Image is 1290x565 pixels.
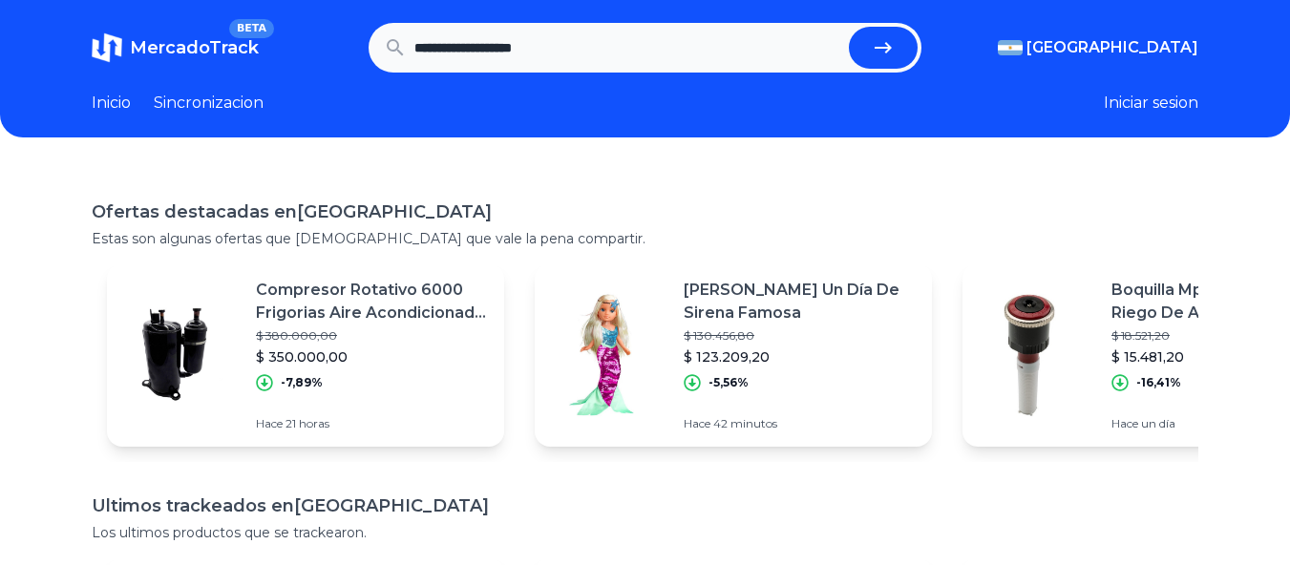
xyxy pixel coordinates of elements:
img: Argentina [998,40,1023,55]
span: MercadoTrack [130,37,259,58]
button: [GEOGRAPHIC_DATA] [998,36,1198,59]
p: Estas son algunas ofertas que [DEMOGRAPHIC_DATA] que vale la pena compartir. [92,229,1198,248]
p: $ 380.000,00 [256,328,489,344]
h1: Ofertas destacadas en [GEOGRAPHIC_DATA] [92,199,1198,225]
button: Iniciar sesion [1104,92,1198,115]
p: Hace 21 horas [256,416,489,431]
span: [GEOGRAPHIC_DATA] [1026,36,1198,59]
p: $ 130.456,80 [684,328,917,344]
img: Featured image [107,288,241,422]
a: Inicio [92,92,131,115]
a: Sincronizacion [154,92,264,115]
p: -16,41% [1136,375,1181,390]
span: BETA [229,19,274,38]
p: [PERSON_NAME] Un Día De Sirena Famosa [684,279,917,324]
p: Los ultimos productos que se trackearon. [92,523,1198,542]
p: $ 350.000,00 [256,347,489,366]
p: Compresor Rotativo 6000 Frigorias Aire Acondicionado R 22 [256,279,489,324]
p: Hace 42 minutos [684,416,917,431]
img: Featured image [962,288,1096,422]
p: -7,89% [281,375,323,390]
a: MercadoTrackBETA [92,32,259,63]
img: MercadoTrack [92,32,122,63]
a: Featured image[PERSON_NAME] Un Día De Sirena Famosa$ 130.456,80$ 123.209,20-5,56%Hace 42 minutos [535,263,932,447]
p: -5,56% [708,375,749,390]
p: $ 123.209,20 [684,347,917,366]
a: Featured imageCompresor Rotativo 6000 Frigorias Aire Acondicionado R 22$ 380.000,00$ 350.000,00-7... [107,263,504,447]
img: Featured image [535,288,668,422]
h1: Ultimos trackeados en [GEOGRAPHIC_DATA] [92,492,1198,519]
